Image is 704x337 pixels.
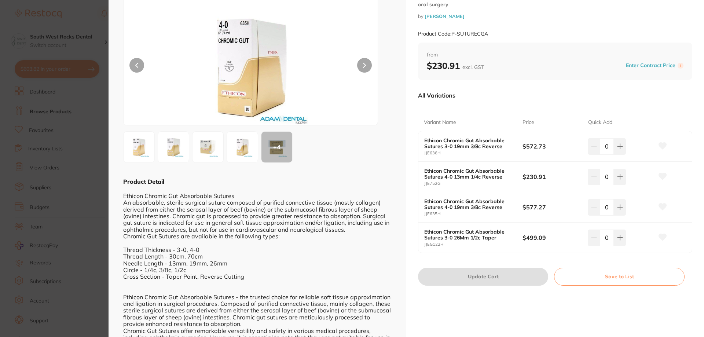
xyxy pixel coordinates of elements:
[424,151,522,155] small: JJE636H
[126,134,152,160] img: NUguanBn
[522,234,582,242] b: $499.09
[427,51,683,59] span: from
[195,134,221,160] img: MkcuanBn
[427,60,484,71] b: $230.91
[424,198,513,210] b: Ethicon Chromic Gut Absorbable Sutures 4-0 19mm 3/8c Reverse
[418,92,455,99] p: All Variations
[175,9,327,125] img: NUguanBn
[424,242,522,247] small: JJEG122H
[678,63,683,69] label: i
[424,119,456,126] p: Variant Name
[425,13,465,19] a: [PERSON_NAME]
[522,173,582,181] b: $230.91
[424,181,522,186] small: JJE752G
[554,268,685,285] button: Save to List
[522,203,582,211] b: $577.27
[261,132,292,162] div: + 4
[424,138,513,149] b: Ethicon Chromic Gut Absorbable Sutures 3-0 19mm 3/8c Reverse
[418,31,488,37] small: Product Code: P-SUTURECGA
[624,62,678,69] button: Enter Contract Price
[418,1,692,8] small: oral surgery
[424,168,513,180] b: Ethicon Chromic Gut Absorbable Sutures 4-0 13mm 1/4c Reverse
[522,119,534,126] p: Price
[123,178,164,185] b: Product Detail
[160,134,187,160] img: NkguanBn
[462,64,484,70] span: excl. GST
[588,119,612,126] p: Quick Add
[424,229,513,241] b: Ethicon Chromic Gut Absorbable Sutures 3-0 26Mm 1/2c Taper
[424,212,522,216] small: JJE635H
[418,268,548,285] button: Update Cart
[261,131,293,163] button: +4
[418,14,692,19] small: by
[522,142,582,150] b: $572.73
[229,134,256,160] img: MjJILmpwZw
